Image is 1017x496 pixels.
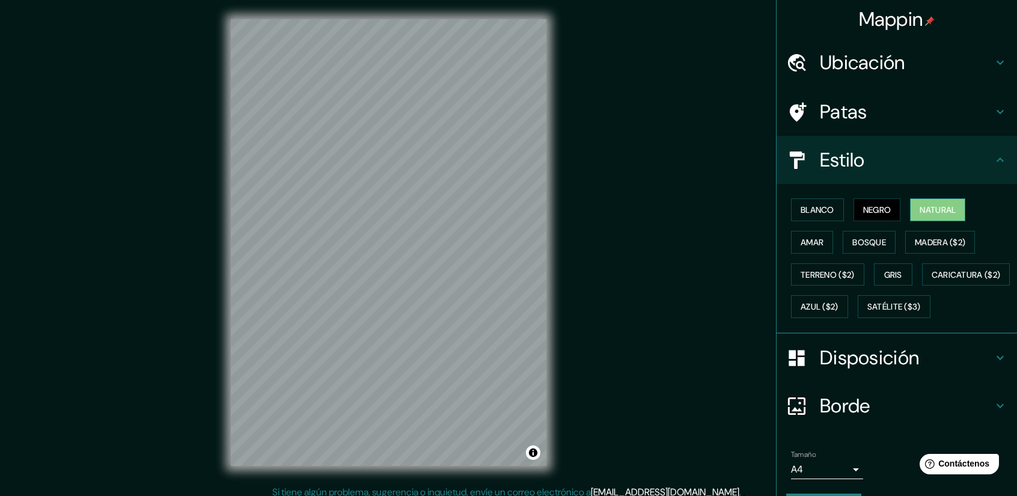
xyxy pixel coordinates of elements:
[874,263,912,286] button: Gris
[801,237,823,248] font: Amar
[820,147,865,173] font: Estilo
[915,237,965,248] font: Madera ($2)
[820,99,867,124] font: Patas
[852,237,886,248] font: Bosque
[820,393,870,418] font: Borde
[801,269,855,280] font: Terreno ($2)
[905,231,975,254] button: Madera ($2)
[777,38,1017,87] div: Ubicación
[858,295,930,318] button: Satélite ($3)
[843,231,896,254] button: Bosque
[801,302,838,313] font: Azul ($2)
[910,449,1004,483] iframe: Lanzador de widgets de ayuda
[791,231,833,254] button: Amar
[791,450,816,459] font: Tamaño
[791,460,863,479] div: A4
[854,198,901,221] button: Negro
[920,204,956,215] font: Natural
[231,19,546,466] canvas: Mapa
[791,198,844,221] button: Blanco
[791,295,848,318] button: Azul ($2)
[863,204,891,215] font: Negro
[932,269,1001,280] font: Caricatura ($2)
[867,302,921,313] font: Satélite ($3)
[801,204,834,215] font: Blanco
[884,269,902,280] font: Gris
[922,263,1010,286] button: Caricatura ($2)
[777,334,1017,382] div: Disposición
[777,88,1017,136] div: Patas
[910,198,965,221] button: Natural
[859,7,923,32] font: Mappin
[820,345,919,370] font: Disposición
[791,263,864,286] button: Terreno ($2)
[791,463,803,476] font: A4
[925,16,935,26] img: pin-icon.png
[777,382,1017,430] div: Borde
[777,136,1017,184] div: Estilo
[526,445,540,460] button: Activar o desactivar atribución
[820,50,905,75] font: Ubicación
